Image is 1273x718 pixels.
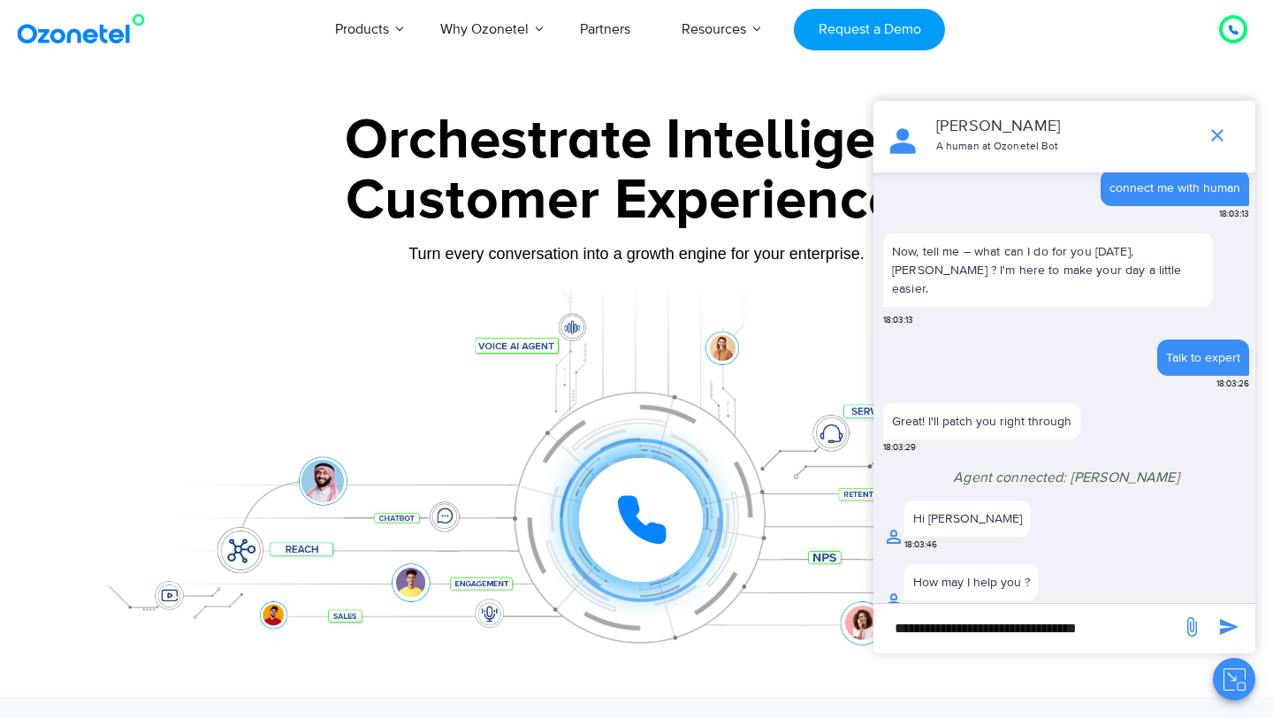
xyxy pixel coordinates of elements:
div: Talk to expert [1166,348,1240,367]
span: 18:03:29 [883,441,916,454]
span: 18:03:46 [904,538,937,552]
span: 18:03:13 [1219,208,1249,221]
span: 18:03:26 [1216,378,1249,391]
span: 18:03:13 [883,314,913,327]
div: How may I help you ? [913,573,1030,592]
span: send message [1174,609,1209,645]
div: Customer Experiences [84,158,1189,243]
a: Request a Demo [794,9,945,50]
button: Close chat [1213,658,1255,700]
div: Turn every conversation into a growth engine for your enterprise. [84,244,1189,264]
span: 18:04:00 [904,602,937,615]
span: Agent connected: [PERSON_NAME] [953,469,1179,486]
div: connect me with human [1109,179,1240,197]
p: [PERSON_NAME] [936,115,1190,139]
div: Hi [PERSON_NAME] [913,509,1022,528]
p: A human at Ozonetel Bot [936,139,1190,155]
div: new-msg-input [882,613,1172,645]
div: Orchestrate Intelligent [84,112,1189,169]
span: send message [1211,609,1246,645]
p: Now, tell me – what can I do for you [DATE], [PERSON_NAME] ? I'm here to make your day a little e... [883,233,1213,307]
p: Great! I'll patch you right through [892,412,1071,431]
span: end chat or minimize [1200,118,1235,153]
